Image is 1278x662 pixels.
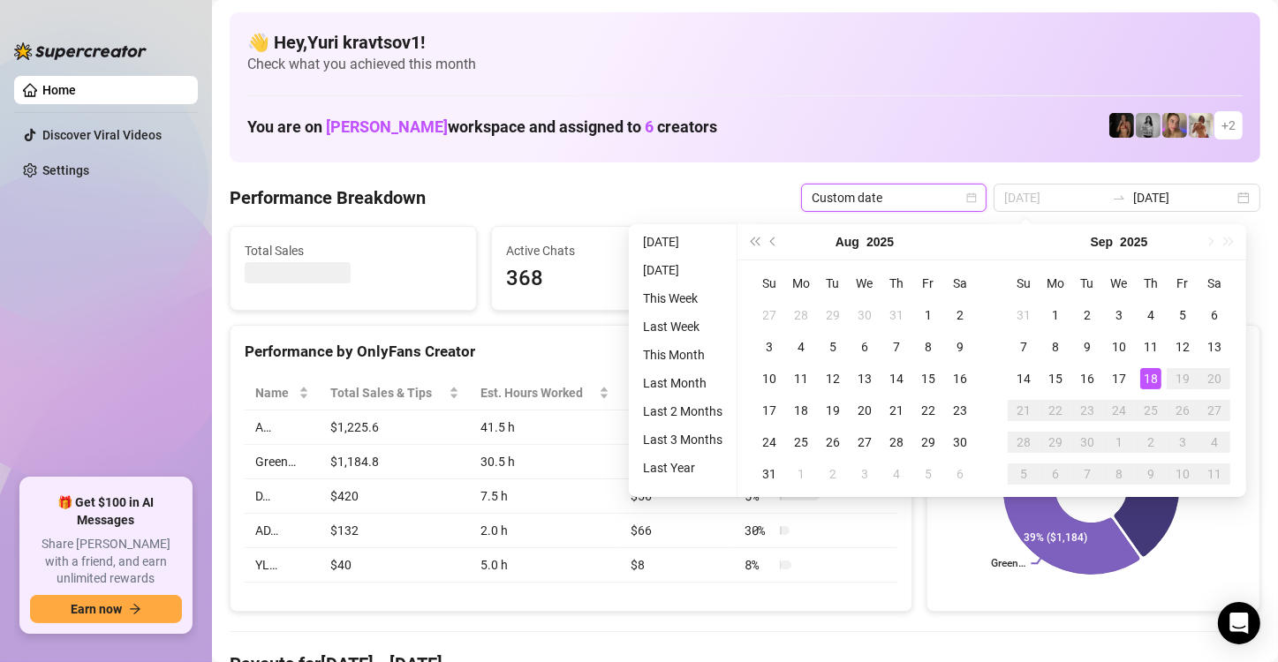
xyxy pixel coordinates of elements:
li: Last Week [636,316,730,337]
th: Tu [817,267,849,299]
td: 2025-09-06 [944,458,976,490]
td: 2025-08-02 [944,299,976,331]
button: Earn nowarrow-right [30,595,182,623]
td: 2025-08-19 [817,395,849,426]
div: 7 [886,336,907,357]
td: 2025-09-09 [1071,331,1103,363]
button: Choose a year [1120,224,1147,260]
td: 2025-08-01 [912,299,944,331]
button: Previous month (PageUp) [764,224,783,260]
td: 2025-10-02 [1135,426,1167,458]
div: 3 [1172,432,1193,453]
h1: You are on workspace and assigned to creators [247,117,717,137]
th: Su [753,267,785,299]
span: swap-right [1112,191,1126,205]
div: Est. Hours Worked [480,383,595,402]
div: 15 [1045,368,1066,389]
td: 2025-08-23 [944,395,976,426]
td: 2025-08-22 [912,395,944,426]
td: 2025-07-30 [849,299,881,331]
span: 30 % [745,521,773,540]
td: $8 [620,548,734,583]
a: Home [42,83,76,97]
div: Performance by OnlyFans Creator [245,340,897,364]
td: 2025-08-21 [881,395,912,426]
td: YL… [245,548,320,583]
div: 4 [1140,305,1161,326]
td: 2025-08-06 [849,331,881,363]
img: logo-BBDzfeDw.svg [14,42,147,60]
span: calendar [966,192,977,203]
span: Name [255,383,295,402]
div: 21 [1013,400,1034,421]
td: 2025-08-25 [785,426,817,458]
th: Name [245,376,320,410]
td: 7.5 h [470,479,620,514]
div: 30 [1077,432,1098,453]
div: 7 [1013,336,1034,357]
td: 2025-08-04 [785,331,817,363]
td: 2025-09-24 [1103,395,1135,426]
td: $132 [320,514,469,548]
td: 2025-09-10 [1103,331,1135,363]
div: 8 [1045,336,1066,357]
td: 2025-07-29 [817,299,849,331]
div: 26 [1172,400,1193,421]
li: [DATE] [636,231,730,252]
td: 2025-09-18 [1135,363,1167,395]
td: 2025-08-16 [944,363,976,395]
img: Green [1189,113,1214,138]
div: 30 [854,305,875,326]
td: 2025-09-26 [1167,395,1199,426]
img: D [1109,113,1134,138]
td: 2025-09-12 [1167,331,1199,363]
td: 2025-10-03 [1167,426,1199,458]
span: Total Sales [245,241,462,260]
td: 2025-07-27 [753,299,785,331]
span: Earn now [71,602,122,616]
input: End date [1133,188,1234,207]
div: 6 [1045,463,1066,485]
div: 10 [1108,336,1130,357]
div: 1 [1108,432,1130,453]
div: 21 [886,400,907,421]
td: 2025-08-10 [753,363,785,395]
td: Green… [245,445,320,479]
td: 5.0 h [470,548,620,583]
td: $420 [320,479,469,514]
span: 🎁 Get $100 in AI Messages [30,494,182,529]
div: 2 [822,463,843,485]
td: 2025-08-08 [912,331,944,363]
li: Last 3 Months [636,429,730,450]
span: Share [PERSON_NAME] with a friend, and earn unlimited rewards [30,536,182,588]
td: 2025-08-28 [881,426,912,458]
span: 368 [506,262,723,296]
div: 27 [854,432,875,453]
div: 1 [790,463,812,485]
span: [PERSON_NAME] [326,117,448,136]
th: Su [1008,267,1040,299]
td: 2025-09-14 [1008,363,1040,395]
td: 2025-09-19 [1167,363,1199,395]
li: Last Month [636,372,730,394]
td: 2025-09-17 [1103,363,1135,395]
th: Sa [944,267,976,299]
td: 2025-10-11 [1199,458,1230,490]
td: 2025-09-23 [1071,395,1103,426]
td: 2025-09-01 [785,458,817,490]
td: 2025-08-03 [753,331,785,363]
td: 2025-09-30 [1071,426,1103,458]
div: 18 [790,400,812,421]
div: 2 [949,305,971,326]
td: 2025-08-14 [881,363,912,395]
td: 2025-08-17 [753,395,785,426]
div: 4 [790,336,812,357]
td: $1,225.6 [320,410,469,445]
div: 11 [1204,463,1225,485]
div: 3 [854,463,875,485]
button: Choose a month [836,224,859,260]
div: 23 [1077,400,1098,421]
td: 2025-09-04 [1135,299,1167,331]
th: We [1103,267,1135,299]
td: 2025-09-20 [1199,363,1230,395]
